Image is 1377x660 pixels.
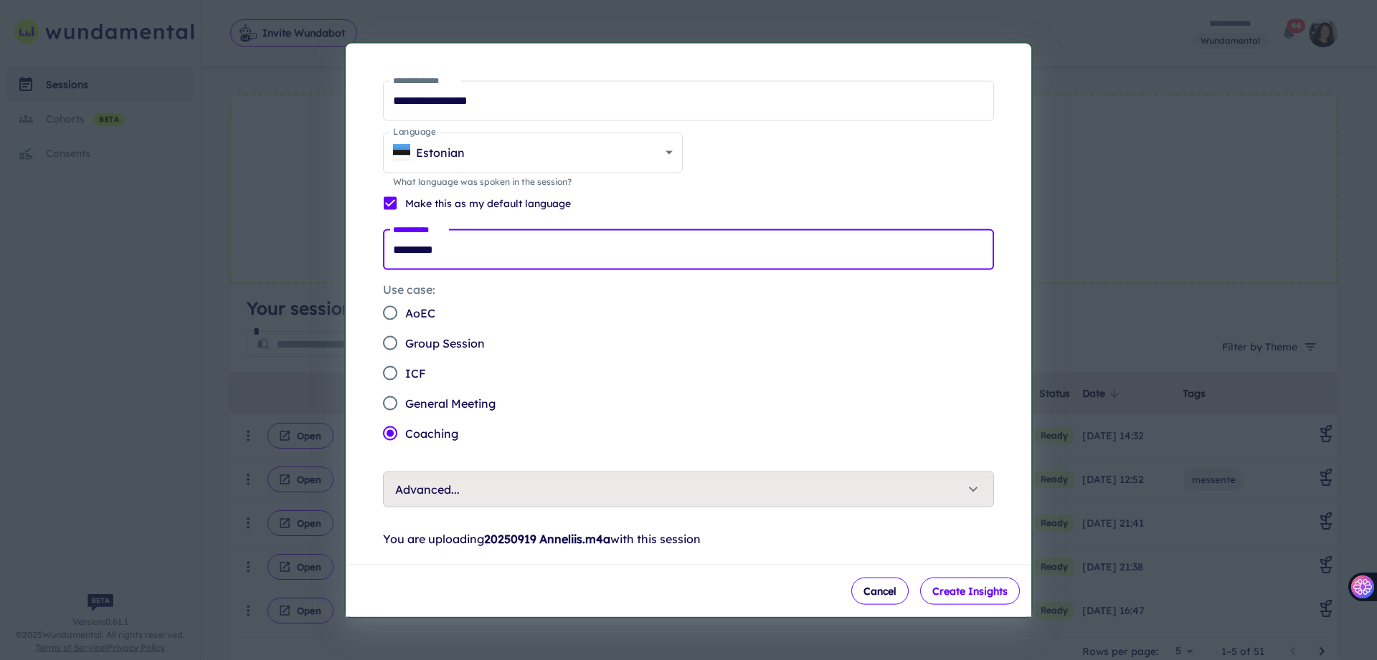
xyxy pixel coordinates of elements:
label: Language [393,125,435,138]
span: ICF [405,364,426,381]
p: Make this as my default language [405,195,571,211]
legend: Use case: [383,281,435,297]
span: AoEC [405,304,435,321]
button: Cancel [851,578,909,605]
p: Estonian [416,144,465,161]
button: Create Insights [920,578,1020,605]
img: EE [393,144,410,161]
span: General Meeting [405,394,496,411]
p: Advanced... [395,480,460,497]
button: Advanced... [384,472,993,506]
strong: 20250919 Anneliis.m4a [484,531,610,545]
p: You are uploading with this session [383,530,994,547]
span: Coaching [405,424,458,441]
p: What language was spoken in the session? [393,175,673,188]
span: Group Session [405,334,485,351]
